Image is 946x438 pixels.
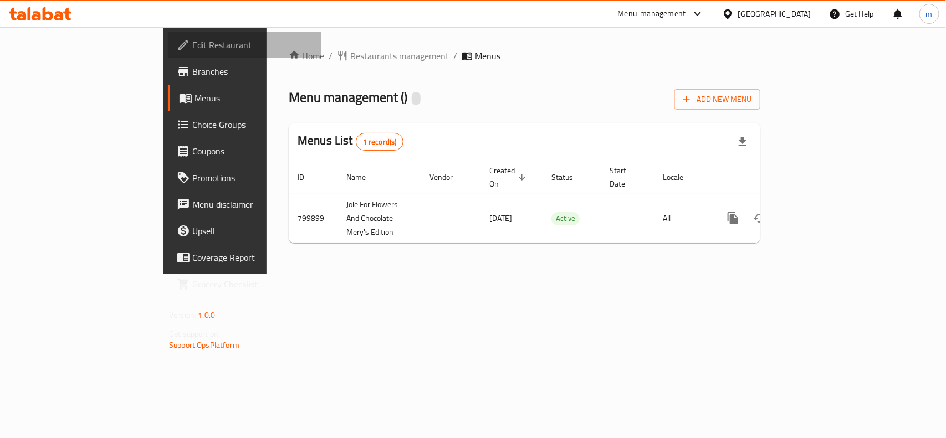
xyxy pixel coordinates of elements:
[192,118,313,131] span: Choice Groups
[475,49,500,63] span: Menus
[350,49,449,63] span: Restaurants management
[489,164,529,190] span: Created On
[618,7,686,20] div: Menu-management
[729,128,756,155] div: Export file
[683,92,751,106] span: Add New Menu
[192,277,313,291] span: Grocery Checklist
[192,145,313,158] span: Coupons
[192,224,313,238] span: Upsell
[601,194,654,243] td: -
[169,327,220,341] span: Get support on:
[453,49,457,63] li: /
[168,111,321,138] a: Choice Groups
[168,32,321,58] a: Edit Restaurant
[338,194,421,243] td: Joie For Flowers And Chocolate - Mery's Edition
[429,171,467,184] span: Vendor
[654,194,711,243] td: All
[720,205,746,231] button: more
[168,58,321,85] a: Branches
[169,338,239,352] a: Support.OpsPlatform
[674,89,760,110] button: Add New Menu
[298,171,319,184] span: ID
[746,205,773,231] button: Change Status
[926,8,933,20] span: m
[551,171,587,184] span: Status
[289,85,407,110] span: Menu management ( )
[298,132,403,151] h2: Menus List
[489,211,512,225] span: [DATE]
[168,191,321,218] a: Menu disclaimer
[192,38,313,51] span: Edit Restaurant
[738,8,811,20] div: [GEOGRAPHIC_DATA]
[337,49,449,63] a: Restaurants management
[346,171,380,184] span: Name
[195,91,313,105] span: Menus
[711,161,835,194] th: Actions
[168,218,321,244] a: Upsell
[192,251,313,264] span: Coverage Report
[198,308,215,322] span: 1.0.0
[192,171,313,184] span: Promotions
[610,164,641,190] span: Start Date
[168,271,321,297] a: Grocery Checklist
[551,212,580,225] span: Active
[663,171,698,184] span: Locale
[168,244,321,271] a: Coverage Report
[168,85,321,111] a: Menus
[192,65,313,78] span: Branches
[192,198,313,211] span: Menu disclaimer
[329,49,333,63] li: /
[289,49,760,63] nav: breadcrumb
[168,138,321,164] a: Coupons
[168,164,321,191] a: Promotions
[169,308,196,322] span: Version:
[356,137,403,147] span: 1 record(s)
[289,161,835,243] table: enhanced table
